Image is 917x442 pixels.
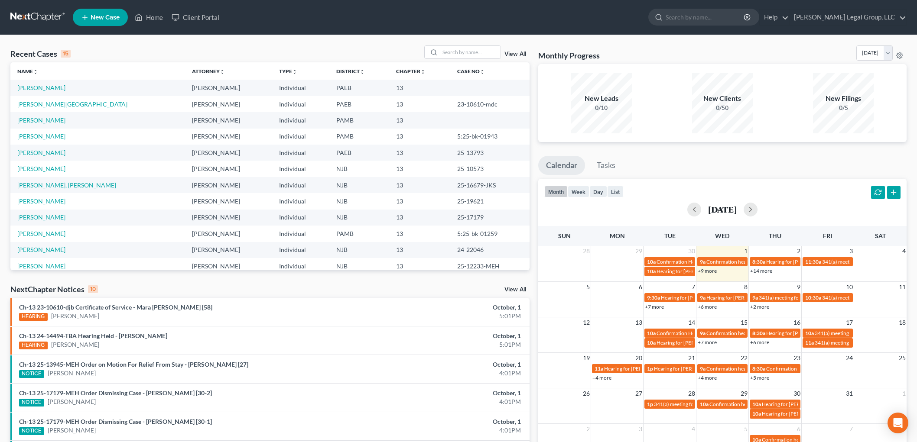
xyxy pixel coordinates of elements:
[647,339,656,346] span: 10a
[558,232,571,239] span: Sun
[389,177,450,193] td: 13
[571,103,632,112] div: 0/10
[48,397,96,406] a: [PERSON_NAME]
[19,303,212,311] a: Ch-13 23-10610-djb Certificate of Service - Mara [PERSON_NAME] [58]
[634,246,643,256] span: 29
[805,258,821,265] span: 11:30a
[793,353,801,363] span: 23
[329,210,389,226] td: NJB
[17,213,65,221] a: [PERSON_NAME]
[845,317,854,328] span: 17
[589,156,623,175] a: Tasks
[692,94,753,103] div: New Clients
[185,112,272,128] td: [PERSON_NAME]
[750,374,769,381] a: +5 more
[457,68,485,74] a: Case Nounfold_more
[875,232,886,239] span: Sat
[544,186,568,197] button: month
[91,14,120,21] span: New Case
[752,294,758,301] span: 9a
[185,129,272,145] td: [PERSON_NAME]
[766,258,834,265] span: Hearing for [PERSON_NAME]
[815,330,898,336] span: 341(a) meeting for [PERSON_NAME]
[815,339,898,346] span: 341(a) meeting for [PERSON_NAME]
[51,312,99,320] a: [PERSON_NAME]
[654,365,767,372] span: Hearing for [PERSON_NAME] & [PERSON_NAME]
[10,284,98,294] div: NextChapter Notices
[48,369,96,377] a: [PERSON_NAME]
[647,330,656,336] span: 10a
[657,258,756,265] span: Confirmation Hearing for [PERSON_NAME]
[185,177,272,193] td: [PERSON_NAME]
[389,80,450,96] td: 13
[389,210,450,226] td: 13
[450,193,530,209] td: 25-19621
[687,353,696,363] span: 21
[17,132,65,140] a: [PERSON_NAME]
[17,100,127,108] a: [PERSON_NAME][GEOGRAPHIC_DATA]
[796,282,801,292] span: 9
[766,330,875,336] span: Hearing for [PERSON_NAME] [PERSON_NAME]
[657,330,797,336] span: Confirmation Hearing for [PERSON_NAME] [PERSON_NAME]
[359,397,521,406] div: 4:01PM
[568,186,589,197] button: week
[666,9,745,25] input: Search by name...
[17,116,65,124] a: [PERSON_NAME]
[329,258,389,274] td: NJB
[17,181,116,189] a: [PERSON_NAME], [PERSON_NAME]
[17,165,65,172] a: [PERSON_NAME]
[740,353,748,363] span: 22
[752,401,761,407] span: 10a
[709,401,808,407] span: Confirmation hearing for [PERSON_NAME]
[589,186,607,197] button: day
[692,103,753,112] div: 0/50
[292,69,297,74] i: unfold_more
[504,51,526,57] a: View All
[647,294,660,301] span: 9:30a
[585,282,591,292] span: 5
[329,112,389,128] td: PAMB
[450,258,530,274] td: 25-12233-MEH
[272,161,329,177] td: Individual
[19,342,48,349] div: HEARING
[450,210,530,226] td: 25-17179
[634,388,643,399] span: 27
[420,69,426,74] i: unfold_more
[329,242,389,258] td: NJB
[185,145,272,161] td: [PERSON_NAME]
[19,418,212,425] a: Ch-13 25-17179-MEH Order Dismissing Case - [PERSON_NAME] [30-1]
[450,129,530,145] td: 5:25-bk-01943
[582,246,591,256] span: 28
[396,68,426,74] a: Chapterunfold_more
[750,303,769,310] a: +2 more
[760,10,789,25] a: Help
[582,388,591,399] span: 26
[805,339,814,346] span: 11a
[389,161,450,177] td: 13
[440,46,501,58] input: Search by name...
[504,287,526,293] a: View All
[607,186,624,197] button: list
[647,401,653,407] span: 1p
[450,96,530,112] td: 23-10610-mdc
[329,161,389,177] td: NJB
[10,48,71,59] div: Recent Cases
[571,94,632,103] div: New Leads
[480,69,485,74] i: unfold_more
[272,145,329,161] td: Individual
[450,226,530,242] td: 5:25-bk-01259
[743,282,748,292] span: 8
[604,365,672,372] span: Hearing for [PERSON_NAME]
[19,332,167,339] a: Ch-13 24-14494-TBA Hearing Held - [PERSON_NAME]
[845,388,854,399] span: 31
[48,426,96,435] a: [PERSON_NAME]
[336,68,365,74] a: Districtunfold_more
[17,68,38,74] a: Nameunfold_more
[359,312,521,320] div: 5:01PM
[538,50,600,61] h3: Monthly Progress
[762,401,829,407] span: Hearing for [PERSON_NAME]
[450,242,530,258] td: 24-22046
[793,388,801,399] span: 30
[849,424,854,434] span: 7
[61,50,71,58] div: 15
